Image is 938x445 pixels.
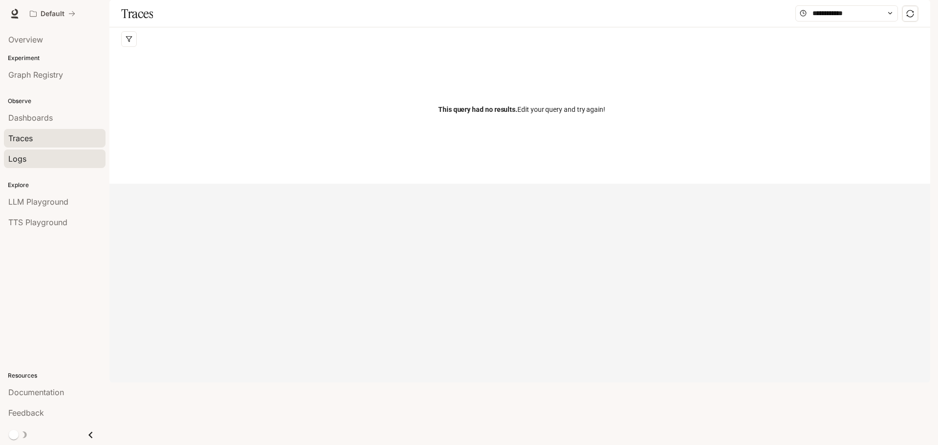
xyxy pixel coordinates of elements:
[906,10,914,18] span: sync
[438,106,517,113] span: This query had no results.
[41,10,64,18] p: Default
[121,4,153,23] h1: Traces
[25,4,80,23] button: All workspaces
[438,104,605,115] span: Edit your query and try again!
